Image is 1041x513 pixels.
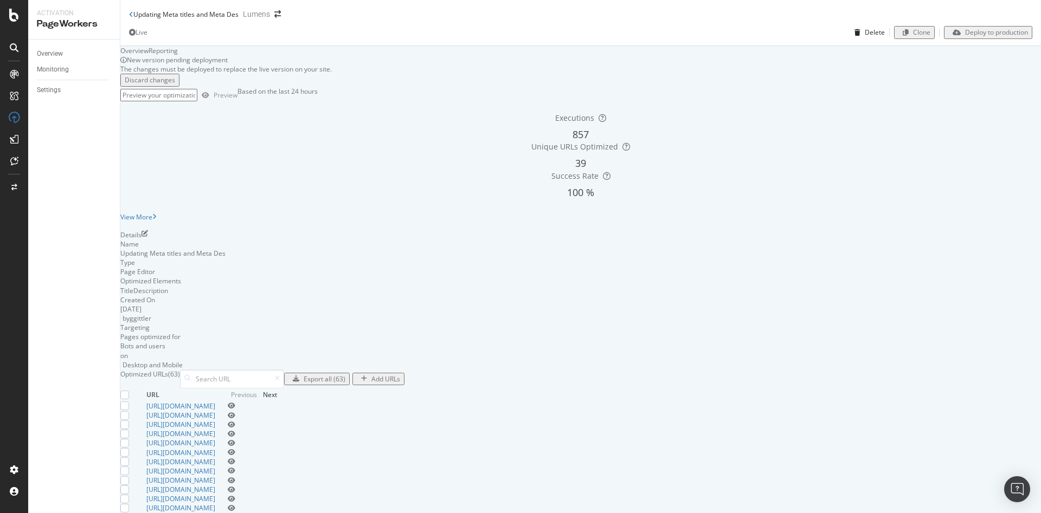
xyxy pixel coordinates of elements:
div: Desktop and Mobile [123,360,1041,369]
span: 100 % [567,186,594,199]
div: Overview [120,46,149,55]
div: Preview [214,90,237,100]
div: neutral label [120,286,133,295]
a: Monitoring [37,64,112,75]
div: Pages optimized for on [120,332,1041,369]
div: Overview [37,48,63,60]
i: eye [228,412,235,419]
span: Unique URLs Optimized [531,141,618,152]
input: Search URL [180,369,284,388]
button: Clone [894,26,935,38]
a: [URL][DOMAIN_NAME] [146,503,215,512]
a: View More [120,212,157,222]
div: Optimized URLs (63) [120,369,180,388]
button: Preview [197,87,237,104]
div: Add URLs [371,374,400,384]
div: Next [263,390,277,399]
div: Targeting [120,323,1041,332]
div: Updating Meta titles and Meta Des [120,249,1041,258]
i: eye [228,402,235,409]
div: URL [146,390,159,399]
span: Title [120,286,133,295]
span: Success Rate [551,171,599,181]
button: Export all (63) [284,373,350,385]
div: Export all (63) [304,374,345,384]
a: [URL][DOMAIN_NAME] [146,411,215,420]
div: neutral label [120,267,155,276]
div: Name [120,239,1041,249]
a: [URL][DOMAIN_NAME] [146,485,215,494]
i: eye [228,486,235,493]
button: Delete [850,24,885,41]
a: Click to go back [129,11,133,18]
div: Activation [37,9,111,18]
span: Page Editor [120,267,155,276]
i: eye [228,496,235,502]
div: Bots and users [120,341,1041,350]
a: Overview [37,48,112,60]
a: [URL][DOMAIN_NAME] [146,438,215,447]
div: Updating Meta titles and Meta Des [133,10,239,19]
span: Executions [555,113,594,123]
span: 39 [575,157,586,170]
i: eye [228,458,235,465]
div: Previous [231,390,257,399]
span: Description [133,286,168,295]
input: Preview your optimization on a URL [120,89,197,101]
div: Monitoring [37,64,69,75]
a: [URL][DOMAIN_NAME] [146,457,215,466]
i: eye [228,467,235,474]
a: Settings [37,85,112,96]
div: Live [136,28,147,37]
div: info banner [120,55,1041,86]
div: New version pending deployment [127,55,1041,64]
a: [URL][DOMAIN_NAME] [146,466,215,476]
button: Previous [228,388,260,401]
button: Add URLs [352,373,404,385]
a: [URL][DOMAIN_NAME] [146,476,215,485]
span: 857 [573,128,589,141]
div: Clone [913,28,930,37]
div: Delete [865,28,885,37]
div: Based on the last 24 hours [237,87,318,104]
div: pen-to-square [142,230,148,237]
div: The changes must be deployed to replace the live version on your site. [120,64,1041,74]
i: eye [228,421,235,428]
div: Created On [120,295,1041,304]
i: eye [228,431,235,437]
a: [URL][DOMAIN_NAME] [146,401,215,411]
div: Deploy to production [965,28,1028,37]
div: arrow-right-arrow-left [274,10,281,18]
div: View More [120,212,152,222]
div: by ggittler [123,314,1041,323]
button: Next [263,388,277,401]
a: [URL][DOMAIN_NAME] [146,494,215,503]
div: Settings [37,85,61,96]
div: Lumens [243,9,270,20]
div: PageWorkers [37,18,111,30]
i: eye [228,477,235,484]
div: [DATE] [120,304,1041,323]
div: Optimized Elements [120,276,1041,285]
a: [URL][DOMAIN_NAME] [146,448,215,457]
a: [URL][DOMAIN_NAME] [146,429,215,438]
a: [URL][DOMAIN_NAME] [146,420,215,429]
div: Type [120,258,1041,267]
div: Reporting [149,46,178,55]
div: Open Intercom Messenger [1004,476,1030,502]
i: eye [228,505,235,511]
i: eye [228,440,235,446]
div: Details [120,230,142,239]
i: eye [228,449,235,456]
div: neutral label [133,286,168,295]
button: Discard changes [120,74,179,86]
button: Deploy to production [944,26,1032,38]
